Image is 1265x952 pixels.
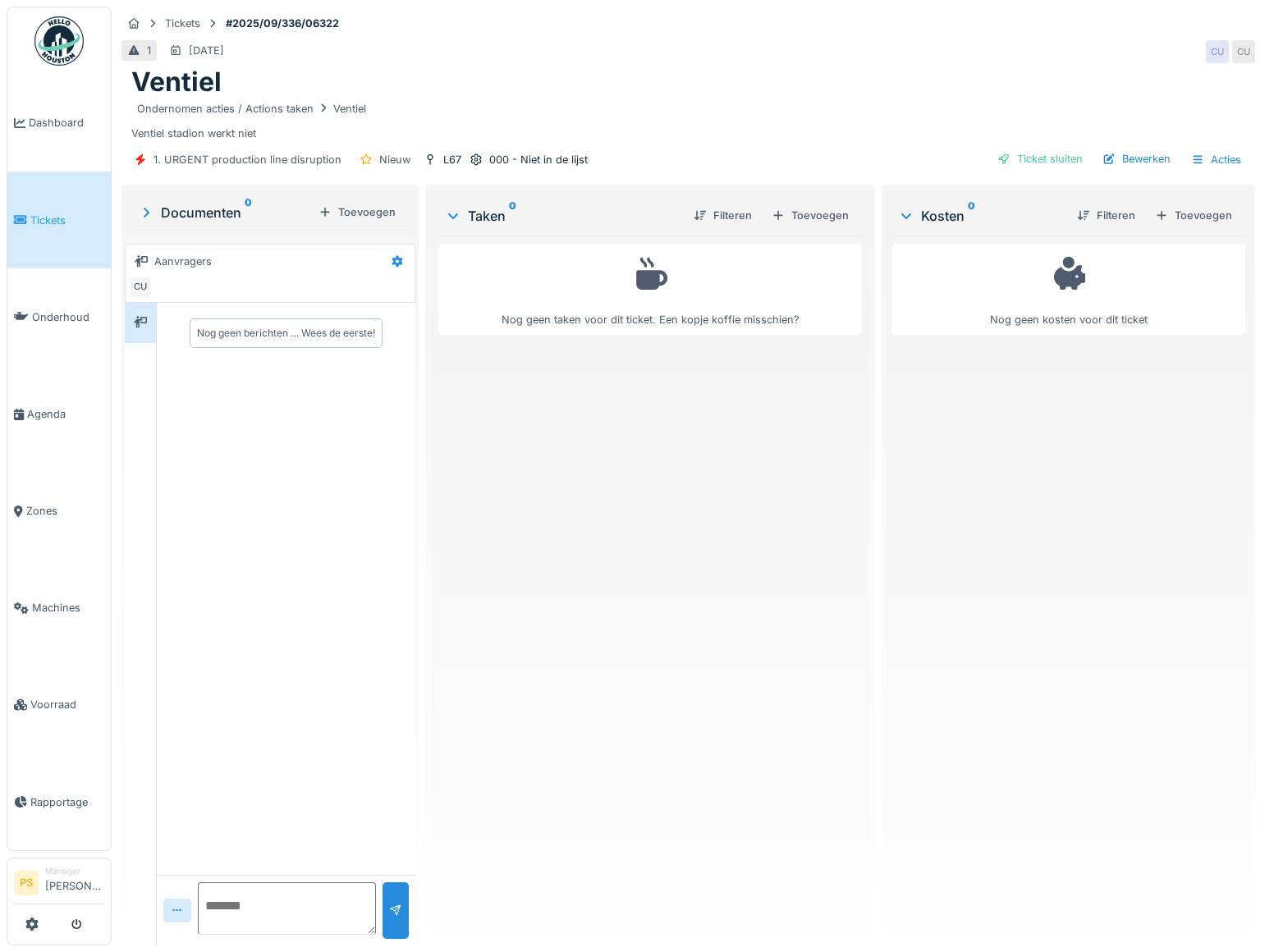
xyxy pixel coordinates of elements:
[26,503,104,519] span: Zones
[1148,204,1239,227] div: Toevoegen
[687,204,759,227] div: Filteren
[27,406,104,422] span: Agenda
[898,206,1064,226] div: Kosten
[30,213,104,228] span: Tickets
[154,254,212,269] div: Aanvragers
[1206,40,1229,63] div: CU
[445,206,681,226] div: Taken
[1232,40,1255,63] div: CU
[129,276,152,299] div: CU
[443,152,461,167] div: L67
[312,201,402,223] div: Toevoegen
[765,204,855,227] div: Toevoegen
[14,871,39,895] li: PS
[32,600,104,616] span: Machines
[34,16,84,66] img: Badge_color-CXgf-gQk.svg
[147,43,151,58] div: 1
[137,101,366,117] div: Ondernomen acties / Actions taken Ventiel
[1184,148,1249,172] div: Acties
[165,16,200,31] div: Tickets
[29,115,104,130] span: Dashboard
[131,66,222,98] h1: Ventiel
[131,98,1245,141] div: Ventiel stadion werkt niet
[32,309,104,325] span: Onderhoud
[449,251,851,327] div: Nog geen taken voor dit ticket. Een kopje koffie misschien?
[45,865,104,900] li: [PERSON_NAME]
[7,75,111,172] a: Dashboard
[7,657,111,753] a: Voorraad
[219,16,346,31] strong: #2025/09/336/06322
[138,203,312,222] div: Documenten
[197,326,375,341] div: Nog geen berichten … Wees de eerste!
[7,365,111,462] a: Agenda
[7,560,111,657] a: Machines
[7,172,111,268] a: Tickets
[7,268,111,365] a: Onderhoud
[245,203,252,222] sup: 0
[509,206,516,226] sup: 0
[189,43,224,58] div: [DATE]
[1070,204,1142,227] div: Filteren
[968,206,975,226] sup: 0
[902,251,1235,327] div: Nog geen kosten voor dit ticket
[30,697,104,712] span: Voorraad
[7,753,111,850] a: Rapportage
[489,152,588,167] div: 000 - Niet in de lijst
[154,152,341,167] div: 1. URGENT production line disruption
[1096,148,1177,170] div: Bewerken
[379,152,410,167] div: Nieuw
[7,463,111,560] a: Zones
[14,865,104,904] a: PS Manager[PERSON_NAME]
[991,148,1089,170] div: Ticket sluiten
[30,794,104,810] span: Rapportage
[45,865,104,877] div: Manager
